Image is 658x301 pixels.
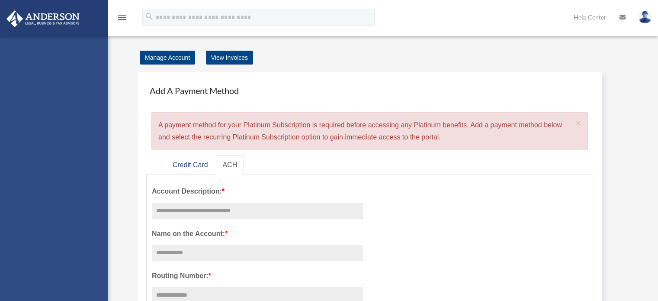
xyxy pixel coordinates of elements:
label: Account Description: [152,185,363,197]
a: ACH [216,155,244,175]
div: A payment method for your Platinum Subscription is required before accessing any Platinum benefit... [151,112,588,150]
a: Credit Card [166,155,215,175]
img: Anderson Advisors Platinum Portal [4,10,82,27]
i: menu [117,12,127,23]
i: search [144,12,154,21]
img: User Pic [639,11,652,23]
button: Close [576,118,581,127]
label: Routing Number: [152,270,363,282]
a: menu [117,15,127,23]
span: × [576,118,581,128]
a: View Invoices [206,51,253,65]
label: Name on the Account: [152,228,363,240]
h4: Add A Payment Method [146,81,593,100]
a: Manage Account [140,51,195,65]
